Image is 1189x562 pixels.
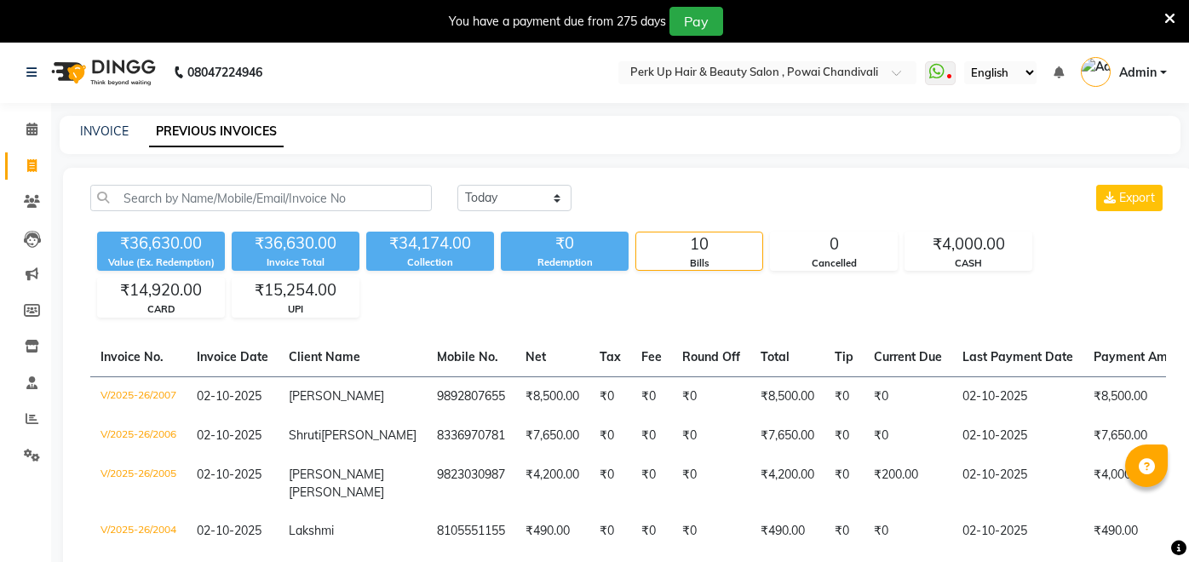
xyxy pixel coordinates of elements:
[526,349,546,364] span: Net
[427,376,515,416] td: 9892807655
[321,427,416,443] span: [PERSON_NAME]
[600,349,621,364] span: Tax
[669,7,723,36] button: Pay
[197,427,261,443] span: 02-10-2025
[233,302,359,317] div: UPI
[952,416,1083,456] td: 02-10-2025
[631,416,672,456] td: ₹0
[515,456,589,512] td: ₹4,200.00
[98,278,224,302] div: ₹14,920.00
[824,512,864,551] td: ₹0
[1117,494,1172,545] iframe: chat widget
[1119,64,1157,82] span: Admin
[515,376,589,416] td: ₹8,500.00
[824,416,864,456] td: ₹0
[233,278,359,302] div: ₹15,254.00
[672,416,750,456] td: ₹0
[631,512,672,551] td: ₹0
[90,416,187,456] td: V/2025-26/2006
[905,256,1031,271] div: CASH
[289,467,384,482] span: [PERSON_NAME]
[750,512,824,551] td: ₹490.00
[771,256,897,271] div: Cancelled
[101,349,164,364] span: Invoice No.
[864,456,952,512] td: ₹200.00
[289,388,384,404] span: [PERSON_NAME]
[90,456,187,512] td: V/2025-26/2005
[197,523,261,538] span: 02-10-2025
[589,456,631,512] td: ₹0
[952,376,1083,416] td: 02-10-2025
[501,232,629,255] div: ₹0
[905,232,1031,256] div: ₹4,000.00
[824,456,864,512] td: ₹0
[682,349,740,364] span: Round Off
[427,416,515,456] td: 8336970781
[449,13,666,31] div: You have a payment due from 275 days
[501,255,629,270] div: Redemption
[672,376,750,416] td: ₹0
[1119,190,1155,205] span: Export
[631,456,672,512] td: ₹0
[750,456,824,512] td: ₹4,200.00
[80,123,129,139] a: INVOICE
[874,349,942,364] span: Current Due
[589,416,631,456] td: ₹0
[97,255,225,270] div: Value (Ex. Redemption)
[636,256,762,271] div: Bills
[1096,185,1163,211] button: Export
[750,376,824,416] td: ₹8,500.00
[289,427,321,443] span: Shruti
[427,512,515,551] td: 8105551155
[149,117,284,147] a: PREVIOUS INVOICES
[864,416,952,456] td: ₹0
[589,376,631,416] td: ₹0
[90,376,187,416] td: V/2025-26/2007
[952,456,1083,512] td: 02-10-2025
[515,512,589,551] td: ₹490.00
[289,485,384,500] span: [PERSON_NAME]
[98,302,224,317] div: CARD
[631,376,672,416] td: ₹0
[97,232,225,255] div: ₹36,630.00
[824,376,864,416] td: ₹0
[835,349,853,364] span: Tip
[427,456,515,512] td: 9823030987
[232,232,359,255] div: ₹36,630.00
[289,523,334,538] span: Lakshmi
[232,255,359,270] div: Invoice Total
[952,512,1083,551] td: 02-10-2025
[1081,57,1111,87] img: Admin
[187,49,262,96] b: 08047224946
[962,349,1073,364] span: Last Payment Date
[641,349,662,364] span: Fee
[761,349,790,364] span: Total
[43,49,160,96] img: logo
[90,185,432,211] input: Search by Name/Mobile/Email/Invoice No
[864,512,952,551] td: ₹0
[366,232,494,255] div: ₹34,174.00
[366,255,494,270] div: Collection
[197,388,261,404] span: 02-10-2025
[197,467,261,482] span: 02-10-2025
[771,232,897,256] div: 0
[515,416,589,456] td: ₹7,650.00
[437,349,498,364] span: Mobile No.
[90,512,187,551] td: V/2025-26/2004
[672,512,750,551] td: ₹0
[589,512,631,551] td: ₹0
[864,376,952,416] td: ₹0
[289,349,360,364] span: Client Name
[672,456,750,512] td: ₹0
[636,232,762,256] div: 10
[197,349,268,364] span: Invoice Date
[750,416,824,456] td: ₹7,650.00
